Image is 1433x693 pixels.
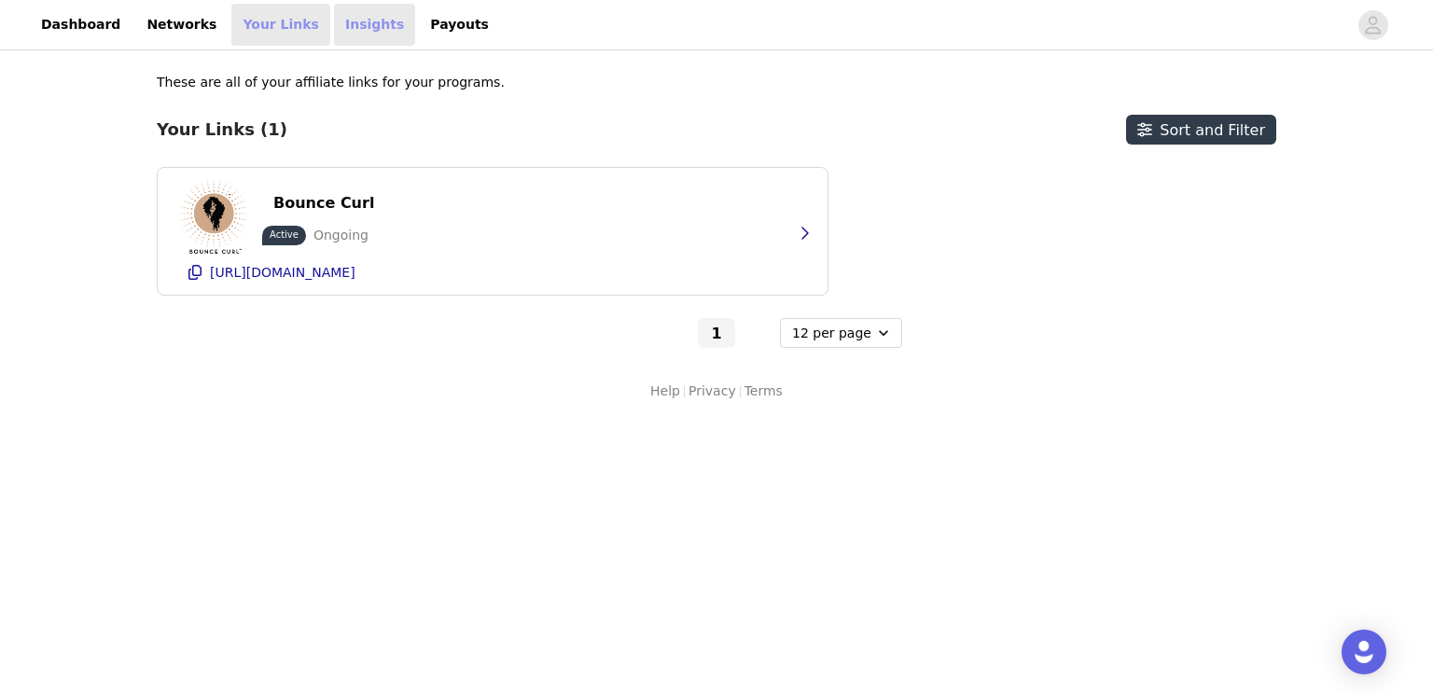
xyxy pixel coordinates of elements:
[419,4,500,46] a: Payouts
[657,318,694,348] button: Go to previous page
[176,257,809,287] button: [URL][DOMAIN_NAME]
[1364,10,1382,40] div: avatar
[157,73,505,92] p: These are all of your affiliate links for your programs.
[135,4,228,46] a: Networks
[273,194,374,212] p: Bounce Curl
[1342,630,1386,674] div: Open Intercom Messenger
[30,4,132,46] a: Dashboard
[210,265,355,280] p: [URL][DOMAIN_NAME]
[739,318,776,348] button: Go to next page
[313,226,369,245] p: Ongoing
[270,228,299,242] p: Active
[157,119,287,140] h3: Your Links (1)
[698,318,735,348] button: Go To Page 1
[689,381,736,401] a: Privacy
[262,188,385,218] button: Bounce Curl
[231,4,330,46] a: Your Links
[650,381,680,401] a: Help
[744,381,783,401] a: Terms
[1126,115,1276,145] button: Sort and Filter
[334,4,415,46] a: Insights
[176,179,251,254] img: Bounce Curl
